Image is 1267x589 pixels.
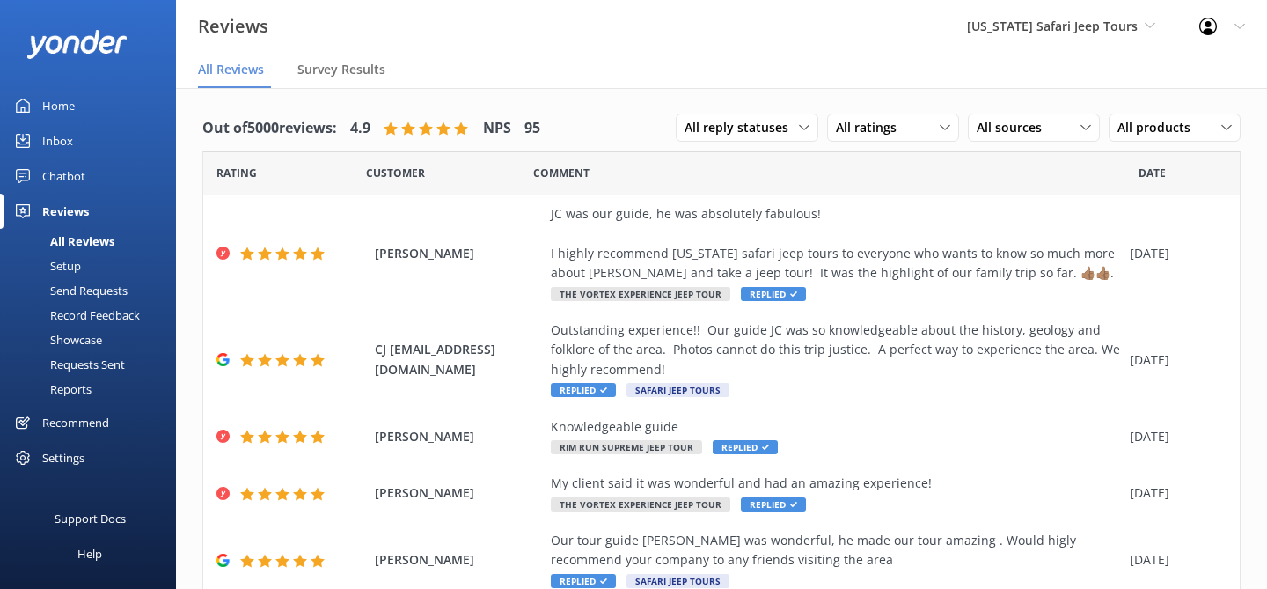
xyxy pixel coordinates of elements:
div: Requests Sent [11,352,125,377]
span: All products [1117,118,1201,137]
span: All Reviews [198,61,264,78]
span: Replied [713,440,778,454]
div: [DATE] [1130,350,1218,370]
span: Survey Results [297,61,385,78]
span: Safari Jeep Tours [626,383,729,397]
div: Our tour guide [PERSON_NAME] was wonderful, he made our tour amazing . Would higly recommend your... [551,531,1121,571]
div: Help [77,536,102,571]
span: Rim Run Supreme Jeep Tour [551,440,702,454]
h4: NPS [483,117,511,140]
div: [DATE] [1130,244,1218,263]
a: Setup [11,254,176,278]
span: [US_STATE] Safari Jeep Tours [967,18,1138,34]
a: Reports [11,377,176,401]
div: Setup [11,254,81,278]
span: Safari Jeep Tours [626,574,729,588]
span: [PERSON_NAME] [375,550,542,570]
div: [DATE] [1130,550,1218,570]
span: Date [1139,165,1166,181]
span: Replied [551,574,616,588]
div: Inbox [42,123,73,158]
span: Replied [741,497,806,512]
div: JC was our guide, he was absolutely fabulous! I highly recommend [US_STATE] safari jeep tours to ... [551,204,1121,283]
div: Reports [11,377,92,401]
span: Date [366,165,425,181]
span: All ratings [836,118,907,137]
span: [PERSON_NAME] [375,244,542,263]
div: Support Docs [55,501,126,536]
a: Send Requests [11,278,176,303]
h4: Out of 5000 reviews: [202,117,337,140]
div: Record Feedback [11,303,140,328]
span: CJ [EMAIL_ADDRESS][DOMAIN_NAME] [375,340,542,379]
div: Recommend [42,405,109,440]
div: My client said it was wonderful and had an amazing experience! [551,474,1121,493]
div: Chatbot [42,158,85,194]
img: yonder-white-logo.png [26,30,128,59]
span: [PERSON_NAME] [375,427,542,446]
span: Question [533,165,590,181]
span: The Vortex Experience Jeep Tour [551,497,730,512]
div: Settings [42,440,84,475]
a: Record Feedback [11,303,176,328]
a: All Reviews [11,229,176,254]
div: Home [42,88,75,123]
span: Date [216,165,257,181]
span: Replied [551,383,616,397]
a: Requests Sent [11,352,176,377]
span: [PERSON_NAME] [375,483,542,503]
h3: Reviews [198,12,268,40]
div: Knowledgeable guide [551,417,1121,437]
a: Showcase [11,328,176,352]
div: [DATE] [1130,483,1218,503]
span: All reply statuses [685,118,799,137]
span: The Vortex Experience Jeep Tour [551,287,730,301]
h4: 95 [524,117,540,140]
span: All sources [977,118,1052,137]
div: [DATE] [1130,427,1218,446]
div: Reviews [42,194,89,229]
div: All Reviews [11,229,114,254]
h4: 4.9 [350,117,370,140]
div: Outstanding experience!! Our guide JC was so knowledgeable about the history, geology and folklor... [551,320,1121,379]
span: Replied [741,287,806,301]
div: Send Requests [11,278,128,303]
div: Showcase [11,328,102,352]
